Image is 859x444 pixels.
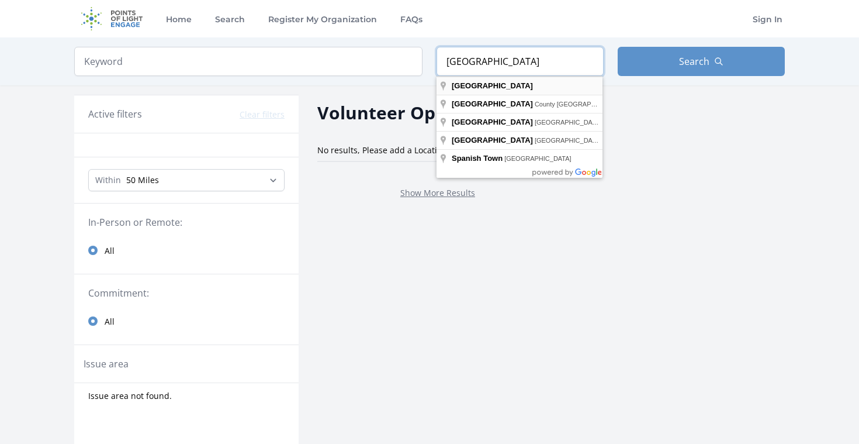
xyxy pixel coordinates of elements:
span: Spanish Town [452,154,503,163]
span: [GEOGRAPHIC_DATA], [GEOGRAPHIC_DATA] [535,119,672,126]
span: [GEOGRAPHIC_DATA] [452,81,533,90]
a: Show More Results [400,187,475,198]
input: Location [437,47,604,76]
a: All [74,239,299,262]
legend: In-Person or Remote: [88,215,285,229]
span: [GEOGRAPHIC_DATA] [504,155,571,162]
h2: Volunteer Opportunities [317,99,534,126]
span: All [105,316,115,328]
legend: Commitment: [88,286,285,300]
span: Search [679,54,709,68]
span: [GEOGRAPHIC_DATA] [452,136,533,144]
a: All [74,309,299,333]
span: County [GEOGRAPHIC_DATA], [GEOGRAPHIC_DATA] [535,101,694,108]
button: Search [618,47,785,76]
span: [GEOGRAPHIC_DATA] [452,118,533,126]
span: All [105,245,115,257]
span: Issue area not found. [88,390,172,402]
span: [GEOGRAPHIC_DATA], [GEOGRAPHIC_DATA] [535,137,672,144]
span: No results, Please add a Location or Keyword for best results. [317,144,558,156]
select: Search Radius [88,169,285,191]
h3: Active filters [88,107,142,121]
input: Keyword [74,47,422,76]
legend: Issue area [84,357,129,371]
button: Clear filters [240,109,285,121]
span: [GEOGRAPHIC_DATA] [452,99,533,108]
